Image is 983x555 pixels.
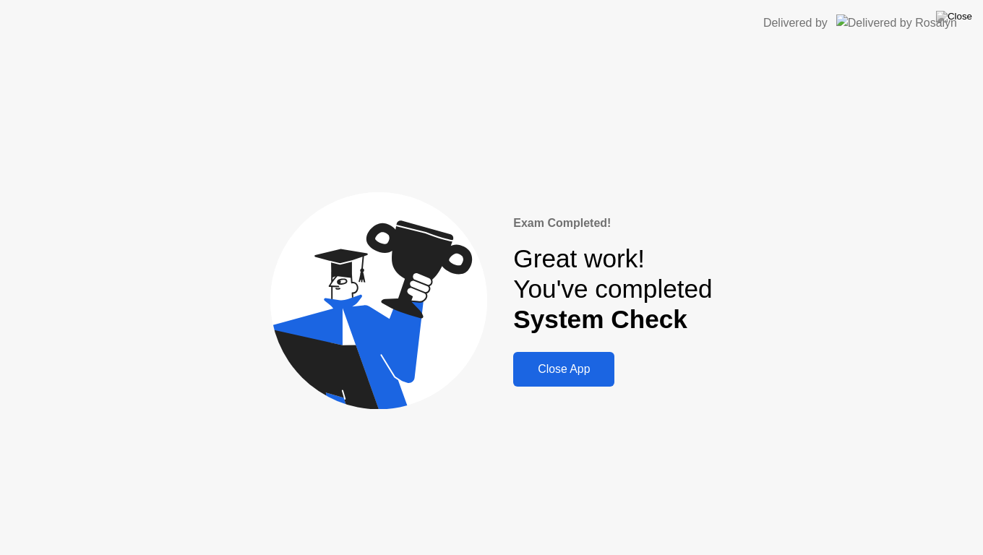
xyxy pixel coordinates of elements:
img: Delivered by Rosalyn [836,14,957,31]
div: Great work! You've completed [513,244,712,335]
div: Close App [518,363,610,376]
button: Close App [513,352,614,387]
div: Exam Completed! [513,215,712,232]
b: System Check [513,305,687,333]
img: Close [936,11,972,22]
div: Delivered by [763,14,828,32]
